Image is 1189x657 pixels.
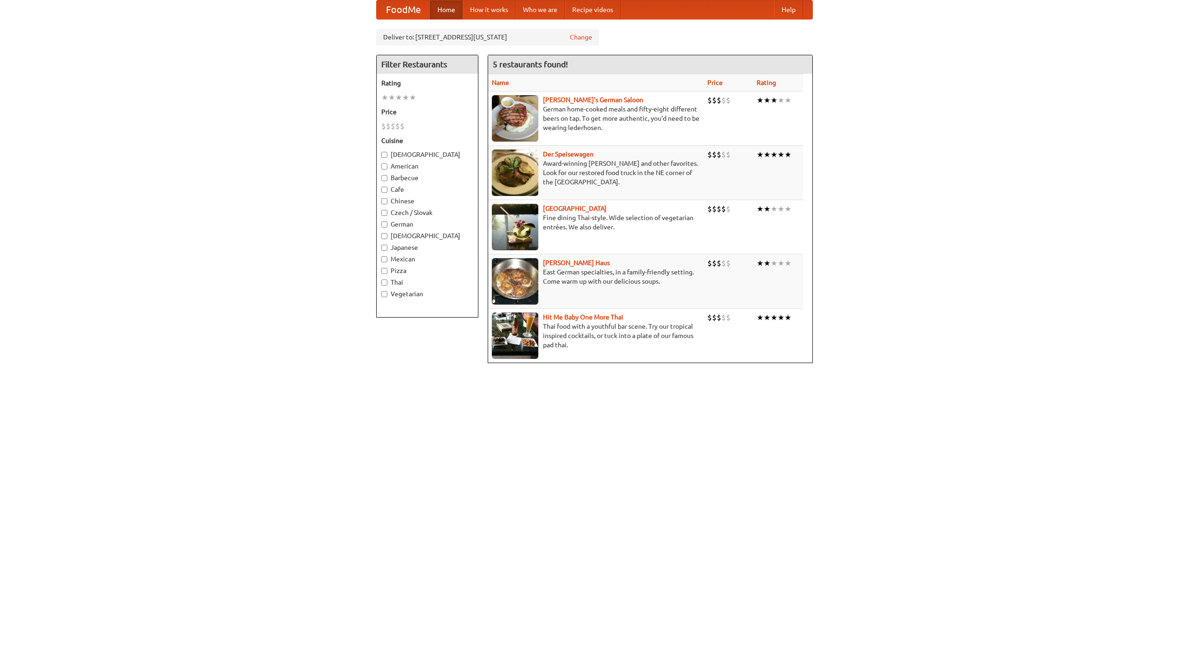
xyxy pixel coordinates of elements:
a: Help [774,0,803,19]
li: $ [391,121,395,131]
img: satay.jpg [492,204,538,250]
img: speisewagen.jpg [492,150,538,196]
li: $ [707,312,712,323]
li: $ [707,150,712,160]
li: ★ [381,92,388,103]
li: $ [726,95,731,105]
li: $ [721,312,726,323]
input: American [381,163,387,169]
label: Chinese [381,196,473,206]
li: ★ [764,258,771,268]
li: ★ [402,92,409,103]
li: ★ [771,150,777,160]
li: $ [712,150,717,160]
li: ★ [409,92,416,103]
a: [PERSON_NAME] Haus [543,259,610,267]
li: ★ [771,258,777,268]
li: $ [721,150,726,160]
li: $ [726,204,731,214]
li: $ [386,121,391,131]
li: $ [717,312,721,323]
input: Pizza [381,268,387,274]
a: Change [570,33,592,42]
li: $ [395,121,400,131]
img: esthers.jpg [492,95,538,142]
h5: Cuisine [381,136,473,145]
a: [GEOGRAPHIC_DATA] [543,205,607,212]
li: $ [726,150,731,160]
li: ★ [388,92,395,103]
h5: Price [381,107,473,117]
label: [DEMOGRAPHIC_DATA] [381,231,473,241]
li: $ [381,121,386,131]
li: ★ [764,204,771,214]
label: Pizza [381,266,473,275]
li: ★ [784,95,791,105]
li: $ [721,95,726,105]
a: Name [492,79,509,86]
li: ★ [757,150,764,160]
input: Cafe [381,187,387,193]
input: Barbecue [381,175,387,181]
img: babythai.jpg [492,312,538,359]
li: ★ [757,204,764,214]
input: [DEMOGRAPHIC_DATA] [381,152,387,158]
li: ★ [764,95,771,105]
li: ★ [777,150,784,160]
a: Who we are [516,0,565,19]
li: ★ [771,204,777,214]
a: Recipe videos [565,0,621,19]
label: Japanese [381,243,473,252]
li: ★ [764,312,771,323]
h5: Rating [381,78,473,88]
input: German [381,221,387,228]
li: $ [712,258,717,268]
ng-pluralize: 5 restaurants found! [493,60,568,69]
a: Home [430,0,463,19]
img: kohlhaus.jpg [492,258,538,305]
li: $ [717,150,721,160]
label: Cafe [381,185,473,194]
label: Vegetarian [381,289,473,299]
a: Der Speisewagen [543,150,594,158]
li: ★ [757,312,764,323]
label: [DEMOGRAPHIC_DATA] [381,150,473,159]
label: American [381,162,473,171]
li: ★ [395,92,402,103]
li: ★ [777,258,784,268]
input: Japanese [381,245,387,251]
li: $ [712,204,717,214]
li: ★ [784,204,791,214]
p: East German specialties, in a family-friendly setting. Come warm up with our delicious soups. [492,267,700,286]
input: Mexican [381,256,387,262]
li: ★ [757,95,764,105]
li: ★ [784,150,791,160]
p: Fine dining Thai-style. Wide selection of vegetarian entrées. We also deliver. [492,213,700,232]
li: ★ [777,312,784,323]
li: ★ [757,258,764,268]
li: ★ [777,204,784,214]
a: [PERSON_NAME]'s German Saloon [543,96,643,104]
p: Award-winning [PERSON_NAME] and other favorites. Look for our restored food truck in the NE corne... [492,159,700,187]
li: $ [726,258,731,268]
a: Rating [757,79,776,86]
li: $ [717,258,721,268]
label: Thai [381,278,473,287]
p: German home-cooked meals and fifty-eight different beers on tap. To get more authentic, you'd nee... [492,104,700,132]
b: Hit Me Baby One More Thai [543,313,623,321]
input: Czech / Slovak [381,210,387,216]
p: Thai food with a youthful bar scene. Try our tropical inspired cocktails, or tuck into a plate of... [492,322,700,350]
li: $ [726,312,731,323]
label: Barbecue [381,173,473,182]
li: $ [717,204,721,214]
li: ★ [784,312,791,323]
a: Price [707,79,723,86]
li: ★ [784,258,791,268]
div: Deliver to: [STREET_ADDRESS][US_STATE] [376,29,599,46]
li: $ [707,95,712,105]
input: Vegetarian [381,291,387,297]
input: Chinese [381,198,387,204]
